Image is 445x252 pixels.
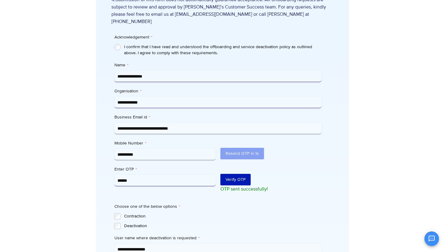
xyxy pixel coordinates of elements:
[220,148,264,159] button: Resend OTP in 1s
[114,140,216,146] label: Mobile Number
[114,166,216,172] label: Enter OTP
[424,231,439,246] button: Open chat
[114,235,321,241] label: User name where deactivation is requested
[114,62,321,68] label: Name
[220,185,321,193] p: OTP sent successfully!
[220,174,251,185] button: Verify OTP
[124,213,321,219] label: Contraction
[114,88,321,94] label: Organisation
[114,204,180,210] legend: Choose one of the below options
[124,223,321,229] label: Deactivation
[124,44,321,56] label: I confirm that I have read and understood the offboarding and service deactivation policy as outl...
[114,34,152,40] legend: Acknowledgement
[114,114,321,120] label: Business Email id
